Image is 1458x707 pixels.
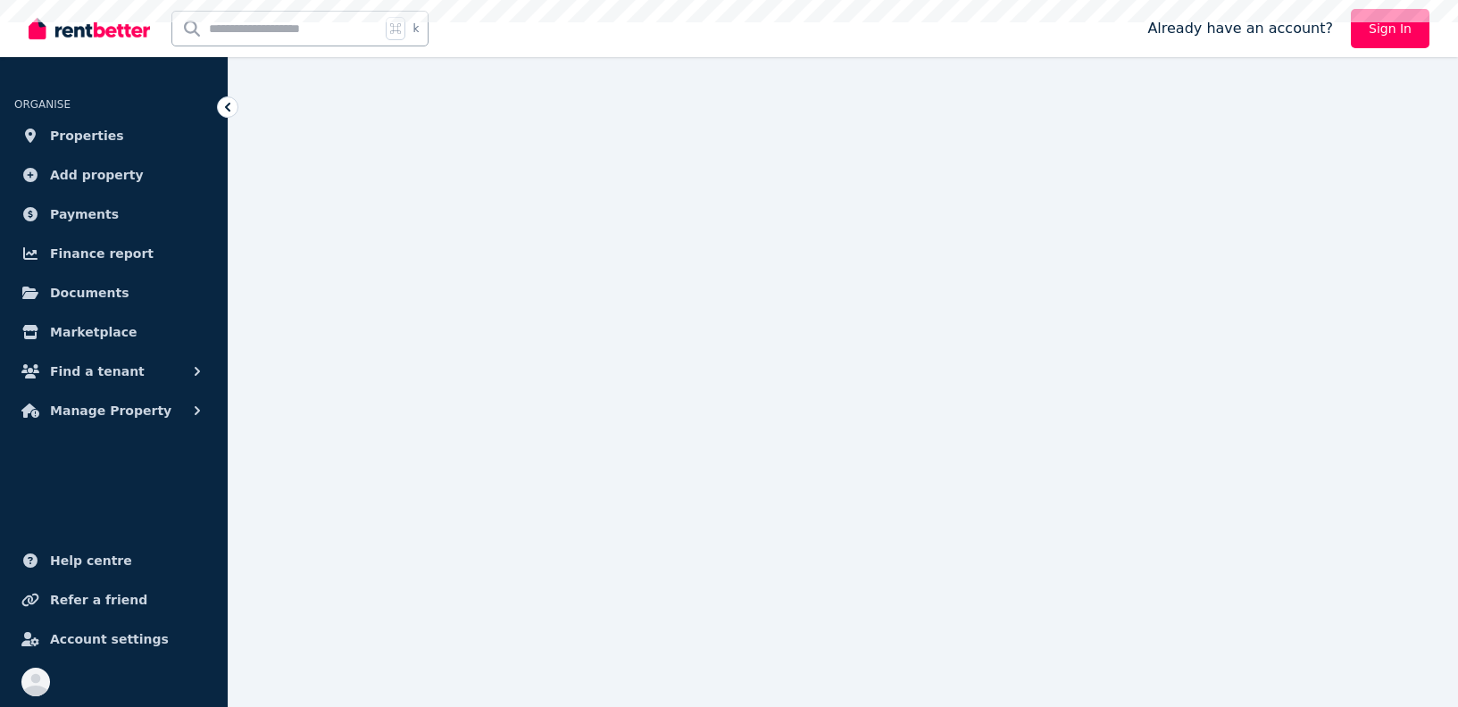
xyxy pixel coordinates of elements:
span: Payments [50,204,119,225]
a: Help centre [14,543,213,578]
a: Documents [14,275,213,311]
span: Add property [50,164,144,186]
a: Properties [14,118,213,154]
a: Account settings [14,621,213,657]
button: Manage Property [14,393,213,428]
span: Find a tenant [50,361,145,382]
a: Payments [14,196,213,232]
span: Help centre [50,550,132,571]
span: Account settings [50,628,169,650]
a: Add property [14,157,213,193]
span: Finance report [50,243,154,264]
button: Find a tenant [14,353,213,389]
span: Already have an account? [1147,18,1333,39]
span: Manage Property [50,400,171,421]
span: Marketplace [50,321,137,343]
img: RentBetter [29,15,150,42]
span: k [412,21,419,36]
a: Sign In [1351,9,1429,48]
span: Refer a friend [50,589,147,611]
a: Marketplace [14,314,213,350]
span: Documents [50,282,129,304]
a: Finance report [14,236,213,271]
span: Properties [50,125,124,146]
span: ORGANISE [14,98,71,111]
a: Refer a friend [14,582,213,618]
